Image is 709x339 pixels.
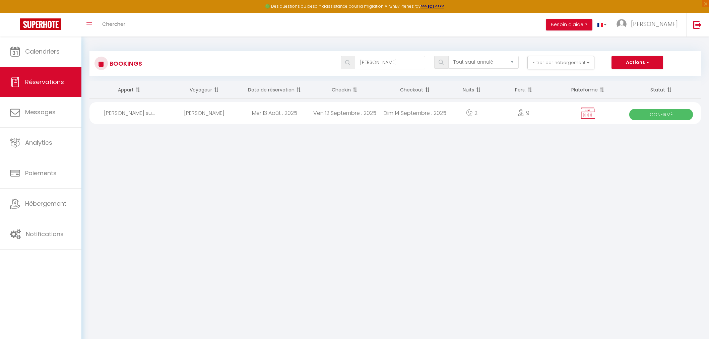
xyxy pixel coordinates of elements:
[310,81,380,99] th: Sort by checkin
[89,81,169,99] th: Sort by rentals
[421,3,444,9] a: >>> ICI <<<<
[25,108,56,116] span: Messages
[25,47,60,56] span: Calendriers
[546,19,592,30] button: Besoin d'aide ?
[169,81,239,99] th: Sort by guest
[631,20,678,28] span: [PERSON_NAME]
[527,56,594,69] button: Filtrer par hébergement
[97,13,130,37] a: Chercher
[622,81,701,99] th: Sort by status
[25,169,57,177] span: Paiements
[693,20,702,29] img: logout
[617,19,627,29] img: ...
[25,138,52,147] span: Analytics
[102,20,125,27] span: Chercher
[108,56,142,71] h3: Bookings
[239,81,310,99] th: Sort by booking date
[25,199,66,208] span: Hébergement
[611,13,686,37] a: ... [PERSON_NAME]
[380,81,450,99] th: Sort by checkout
[611,56,663,69] button: Actions
[20,18,61,30] img: Super Booking
[493,81,555,99] th: Sort by people
[554,81,622,99] th: Sort by channel
[355,56,425,69] input: Chercher
[450,81,493,99] th: Sort by nights
[26,230,64,238] span: Notifications
[25,78,64,86] span: Réservations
